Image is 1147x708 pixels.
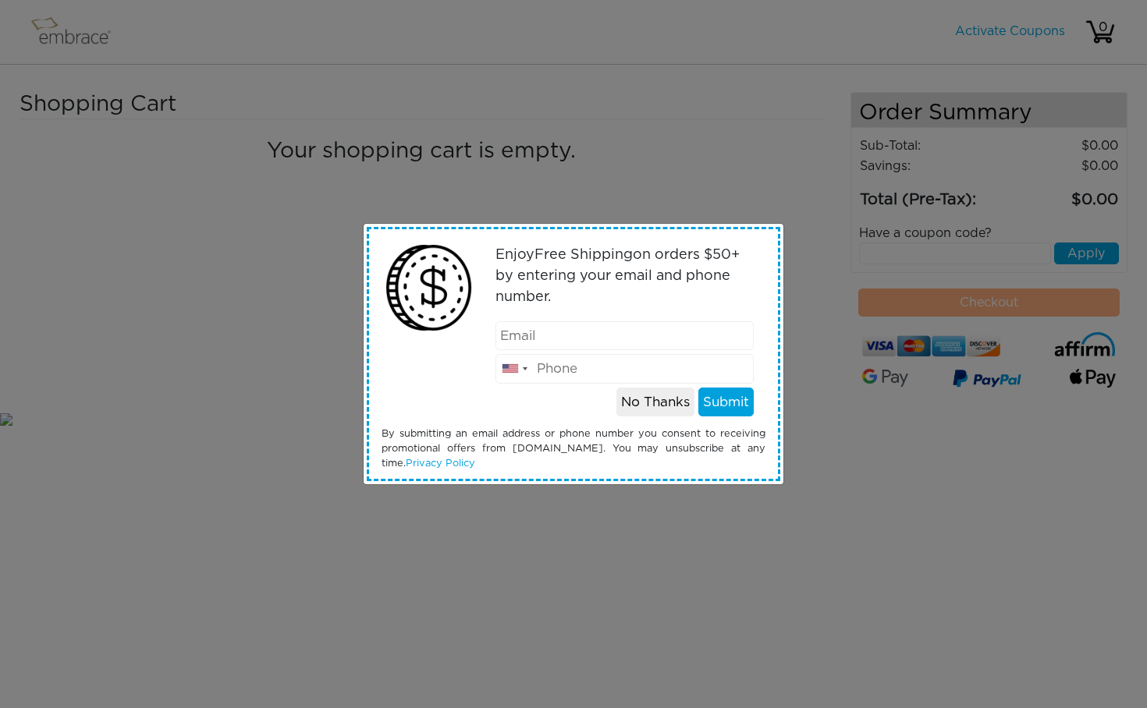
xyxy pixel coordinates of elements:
div: United States: +1 [496,355,532,383]
button: No Thanks [616,388,694,417]
div: By submitting an email address or phone number you consent to receiving promotional offers from [... [370,427,777,472]
input: Phone [495,354,755,384]
img: money2.png [378,237,480,339]
a: Privacy Policy [406,458,475,469]
button: Submit [698,388,754,417]
input: Email [495,321,755,351]
span: Free Shipping [534,248,633,262]
p: Enjoy on orders $50+ by entering your email and phone number. [495,245,755,308]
